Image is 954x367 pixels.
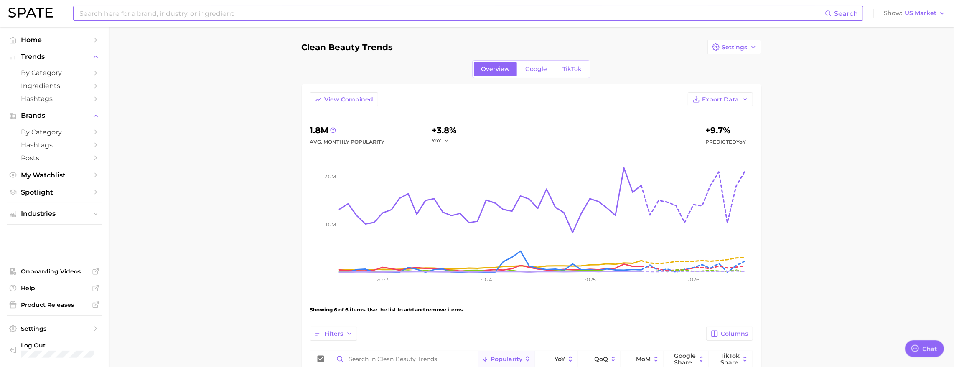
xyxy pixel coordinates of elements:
[21,188,88,196] span: Spotlight
[7,208,102,220] button: Industries
[707,40,761,54] button: Settings
[7,299,102,311] a: Product Releases
[7,33,102,46] a: Home
[905,11,936,15] span: US Market
[7,126,102,139] a: by Category
[525,66,547,73] span: Google
[79,6,825,20] input: Search here for a brand, industry, or ingredient
[7,265,102,278] a: Onboarding Videos
[21,69,88,77] span: by Category
[706,124,746,137] div: +9.7%
[21,128,88,136] span: by Category
[518,62,554,76] a: Google
[555,62,589,76] a: TikTok
[720,352,740,366] span: TikTok Share
[7,339,102,360] a: Log out. Currently logged in with e-mail doyeon@spate.nyc.
[722,44,748,51] span: Settings
[474,62,517,76] a: Overview
[21,112,88,119] span: Brands
[481,66,510,73] span: Overview
[21,53,88,61] span: Trends
[21,268,88,275] span: Onboarding Videos
[882,8,948,19] button: ShowUS Market
[21,325,88,332] span: Settings
[310,92,378,106] button: View Combined
[21,284,88,292] span: Help
[737,139,746,145] span: YoY
[7,186,102,199] a: Spotlight
[310,137,385,147] div: Avg. Monthly Popularity
[21,342,95,349] span: Log Out
[480,276,492,283] tspan: 2024
[325,96,374,103] span: View Combined
[7,79,102,92] a: Ingredients
[21,141,88,149] span: Hashtags
[706,327,753,341] button: Columns
[432,137,441,144] span: YoY
[21,171,88,179] span: My Watchlist
[432,137,450,144] button: YoY
[324,173,336,180] tspan: 2.0m
[7,109,102,122] button: Brands
[491,356,522,362] span: Popularity
[7,322,102,335] a: Settings
[555,356,565,362] span: YoY
[688,92,753,106] button: Export Data
[331,351,479,367] input: Search in clean beauty trends
[310,124,385,137] div: 1.8m
[8,8,53,18] img: SPATE
[674,352,696,366] span: Google Share
[7,66,102,79] a: by Category
[302,43,393,52] h1: clean beauty trends
[7,169,102,182] a: My Watchlist
[21,210,88,218] span: Industries
[432,124,457,137] div: +3.8%
[562,66,582,73] span: TikTok
[594,356,608,362] span: QoQ
[21,154,88,162] span: Posts
[702,96,739,103] span: Export Data
[884,11,902,15] span: Show
[21,82,88,90] span: Ingredients
[325,330,343,337] span: Filters
[21,301,88,309] span: Product Releases
[21,95,88,103] span: Hashtags
[326,221,336,228] tspan: 1.0m
[7,282,102,294] a: Help
[687,276,699,283] tspan: 2026
[21,36,88,44] span: Home
[636,356,651,362] span: MoM
[310,298,753,321] div: Showing 6 of 6 items. Use the list to add and remove items.
[310,327,357,341] button: Filters
[721,330,748,337] span: Columns
[377,276,389,283] tspan: 2023
[834,10,858,18] span: Search
[7,139,102,152] a: Hashtags
[7,51,102,63] button: Trends
[706,137,746,147] span: Predicted
[7,152,102,165] a: Posts
[7,92,102,105] a: Hashtags
[584,276,596,283] tspan: 2025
